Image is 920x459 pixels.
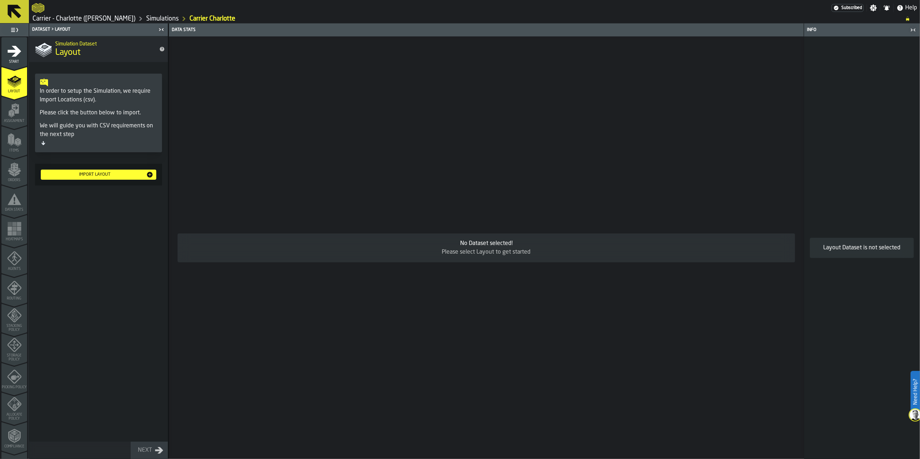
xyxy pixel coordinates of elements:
span: Data Stats [1,208,27,212]
p: Please click the button below to import. [40,109,157,117]
a: logo-header [32,1,44,14]
div: Menu Subscription [832,4,864,12]
header: Dataset > Layout [29,23,168,36]
span: Agents [1,267,27,271]
span: Stacking Policy [1,324,27,332]
button: button-Import layout [41,170,156,180]
span: Items [1,149,27,153]
header: Data Stats [169,23,804,36]
li: menu Stacking Policy [1,303,27,332]
span: Allocate Policy [1,413,27,421]
span: Heatmaps [1,237,27,241]
label: button-toggle-Close me [908,26,918,34]
span: Routing [1,297,27,301]
h2: Sub Title [55,40,153,47]
div: Import layout [44,172,146,177]
li: menu Allocate Policy [1,392,27,421]
div: No Dataset selected! [183,239,789,248]
div: Info [806,27,908,32]
div: Dataset > Layout [31,27,156,32]
a: link-to-/wh/i/e074fb63-00ea-4531-a7c9-ea0a191b3e4f [32,15,135,23]
label: button-toggle-Help [894,4,920,12]
li: menu Agents [1,244,27,273]
span: Picking Policy [1,385,27,389]
div: Please select Layout to get started [183,248,789,257]
li: menu Picking Policy [1,363,27,392]
span: Compliance [1,445,27,449]
div: title-Layout [29,36,168,62]
label: button-toggle-Settings [867,4,880,12]
li: menu Orders [1,156,27,184]
li: menu Routing [1,274,27,303]
nav: Breadcrumb [32,14,917,23]
li: menu Compliance [1,422,27,451]
li: menu Start [1,37,27,66]
span: Orders [1,178,27,182]
label: button-toggle-Notifications [880,4,893,12]
span: Storage Policy [1,354,27,362]
a: link-to-/wh/i/e074fb63-00ea-4531-a7c9-ea0a191b3e4f/simulations/e8bbcac1-dc0f-4ae8-856b-b858c8a1d6ab [189,15,235,23]
div: Data Stats [170,27,487,32]
span: Layout [55,47,80,58]
label: button-toggle-Close me [156,25,166,34]
li: menu Assignment [1,96,27,125]
a: link-to-/wh/i/e074fb63-00ea-4531-a7c9-ea0a191b3e4f/settings/billing [832,4,864,12]
span: Layout [1,89,27,93]
span: Assignment [1,119,27,123]
span: Subscribed [841,5,862,10]
span: Help [905,4,917,12]
p: In order to setup the Simulation, we require Import Locations (csv). [40,87,157,104]
div: Next [135,446,155,455]
li: menu Layout [1,67,27,96]
div: Layout Dataset is not selected [816,244,908,252]
li: menu Heatmaps [1,215,27,244]
span: Start [1,60,27,64]
header: Info [804,23,920,36]
p: We will guide you with CSV requirements on the next step [40,122,157,139]
li: menu Storage Policy [1,333,27,362]
label: Need Help? [911,372,919,412]
label: button-toggle-Toggle Full Menu [1,25,27,35]
a: link-to-/wh/i/e074fb63-00ea-4531-a7c9-ea0a191b3e4f [146,15,179,23]
li: menu Items [1,126,27,155]
button: button-Next [131,442,168,459]
li: menu Data Stats [1,185,27,214]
